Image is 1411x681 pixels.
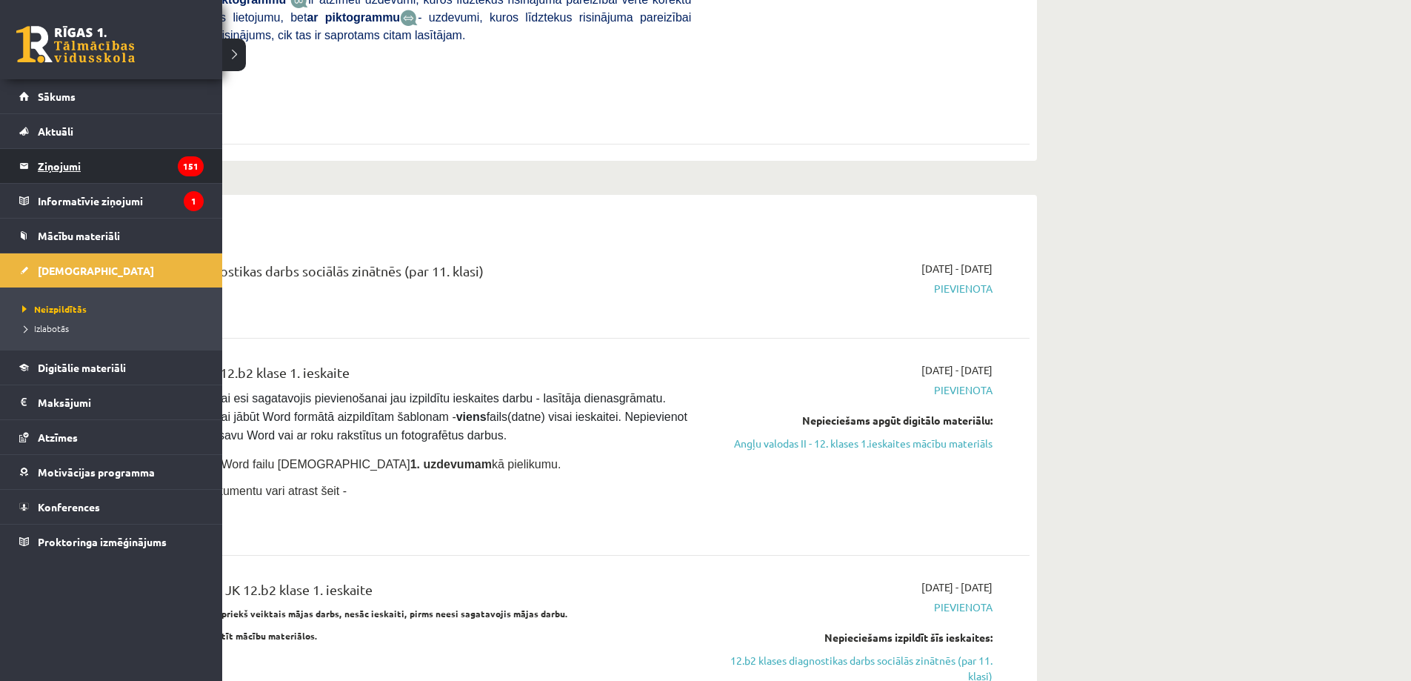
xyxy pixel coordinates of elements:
legend: Maksājumi [38,385,204,419]
a: Mācību materiāli [19,219,204,253]
span: Aizpildāmo Word dokumentu vari atrast šeit - [111,485,347,497]
legend: Informatīvie ziņojumi [38,184,204,218]
span: Neizpildītās [19,303,87,315]
a: Sākums [19,79,204,113]
a: Maksājumi [19,385,204,419]
span: Pievienota [713,599,993,615]
span: Atzīmes [38,431,78,444]
strong: 1. uzdevumam [410,458,492,471]
a: Angļu valodas II - 12. klases 1.ieskaites mācību materiāls [713,436,993,451]
b: ar piktogrammu [307,11,400,24]
a: Konferences [19,490,204,524]
a: Aktuāli [19,114,204,148]
span: [DATE] - [DATE] [921,579,993,595]
a: Informatīvie ziņojumi1 [19,184,204,218]
div: Nepieciešams izpildīt šīs ieskaites: [713,630,993,645]
a: Neizpildītās [19,302,207,316]
i: 1 [184,191,204,211]
span: Motivācijas programma [38,465,155,479]
span: Proktoringa izmēģinājums [38,535,167,548]
a: Atzīmes [19,420,204,454]
span: [DATE] - [DATE] [921,261,993,276]
div: 12.b2 klases diagnostikas darbs sociālās zinātnēs (par 11. klasi) [111,261,691,288]
span: Sākums [38,90,76,103]
a: Digitālie materiāli [19,351,204,385]
a: Ziņojumi151 [19,149,204,183]
span: Digitālie materiāli [38,361,126,374]
a: [DEMOGRAPHIC_DATA] [19,253,204,288]
strong: Ieskaitē būs jāpievieno iepriekš veiktais mājas darbs, nesāc ieskaiti, pirms neesi sagatavojis mā... [111,608,568,619]
legend: Ziņojumi [38,149,204,183]
span: Izlabotās [19,322,69,334]
span: Aktuāli [38,124,73,138]
span: [DATE] - [DATE] [921,362,993,378]
span: [DEMOGRAPHIC_DATA] [38,264,154,277]
strong: viens [456,411,487,423]
span: Pievieno sagatavoto Word failu [DEMOGRAPHIC_DATA] kā pielikumu. [111,458,561,471]
a: Proktoringa izmēģinājums [19,525,204,559]
span: Mācību materiāli [38,229,120,242]
i: 151 [178,156,204,176]
div: Sociālās zinātnes II JK 12.b2 klase 1. ieskaite [111,579,691,607]
a: Motivācijas programma [19,455,204,489]
div: Angļu valoda II JK 12.b2 klase 1. ieskaite [111,362,691,390]
span: [PERSON_NAME], vai esi sagatavojis pievienošanai jau izpildītu ieskaites darbu - lasītāja dienasg... [111,392,690,442]
span: Konferences [38,500,100,514]
span: Pievienota [713,281,993,296]
a: Izlabotās [19,322,207,335]
a: Rīgas 1. Tālmācības vidusskola [16,26,135,63]
div: Nepieciešams apgūt digitālo materiālu: [713,413,993,428]
span: Pievienota [713,382,993,398]
img: wKvN42sLe3LLwAAAABJRU5ErkJggg== [400,10,418,27]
